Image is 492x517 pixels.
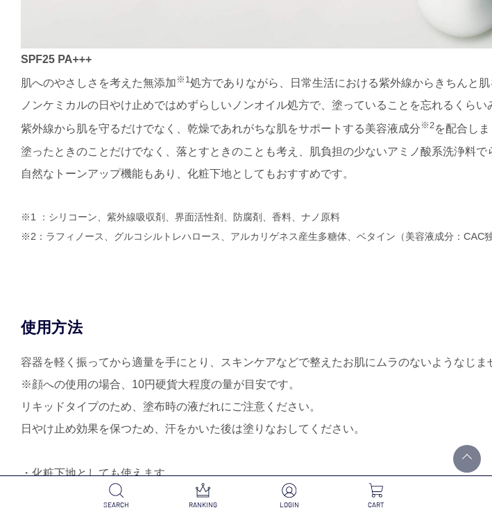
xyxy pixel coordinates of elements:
[160,483,246,510] a: RANKING
[110,264,232,276] a: ＣＡＣアミノ酸系洗浄料
[332,500,419,510] p: CART
[332,483,419,510] a: CART
[73,483,160,510] a: SEARCH
[246,483,333,510] a: LOGIN
[246,500,333,510] p: LOGIN
[73,500,160,510] p: SEARCH
[160,500,246,510] p: RANKING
